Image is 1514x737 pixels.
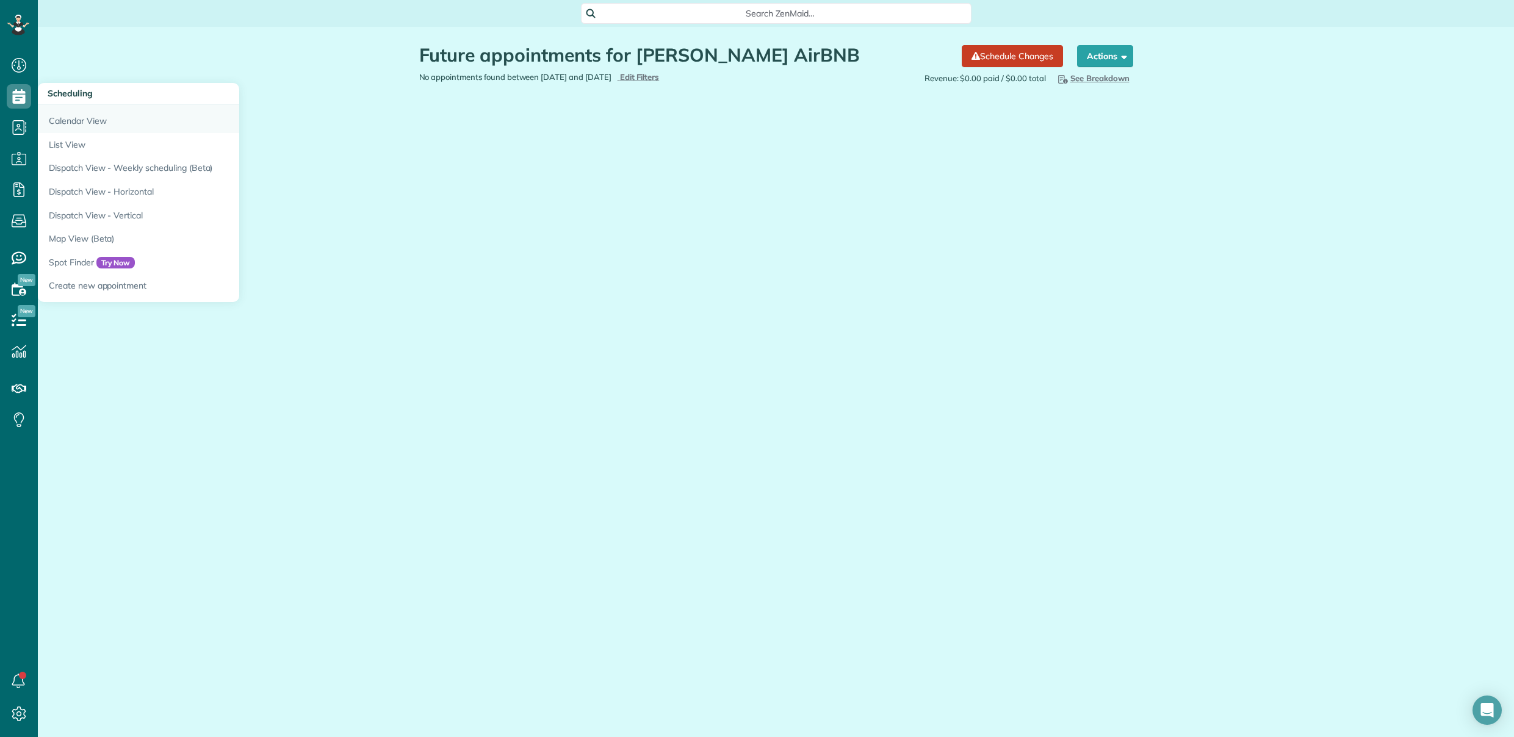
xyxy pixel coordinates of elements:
[1052,71,1133,85] button: See Breakdown
[18,274,35,286] span: New
[38,251,343,275] a: Spot FinderTry Now
[48,88,93,99] span: Scheduling
[962,45,1062,67] a: Schedule Changes
[38,204,343,228] a: Dispatch View - Vertical
[38,180,343,204] a: Dispatch View - Horizontal
[1473,696,1502,725] div: Open Intercom Messenger
[618,72,660,82] a: Edit Filters
[419,45,953,65] h1: Future appointments for [PERSON_NAME] AirBNB
[38,133,343,157] a: List View
[18,305,35,317] span: New
[925,73,1046,84] span: Revenue: $0.00 paid / $0.00 total
[38,227,343,251] a: Map View (Beta)
[1056,73,1130,83] span: See Breakdown
[38,105,343,133] a: Calendar View
[38,274,343,302] a: Create new appointment
[410,71,776,83] div: No appointments found between [DATE] and [DATE]
[1077,45,1133,67] button: Actions
[620,72,660,82] span: Edit Filters
[96,257,135,269] span: Try Now
[38,156,343,180] a: Dispatch View - Weekly scheduling (Beta)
